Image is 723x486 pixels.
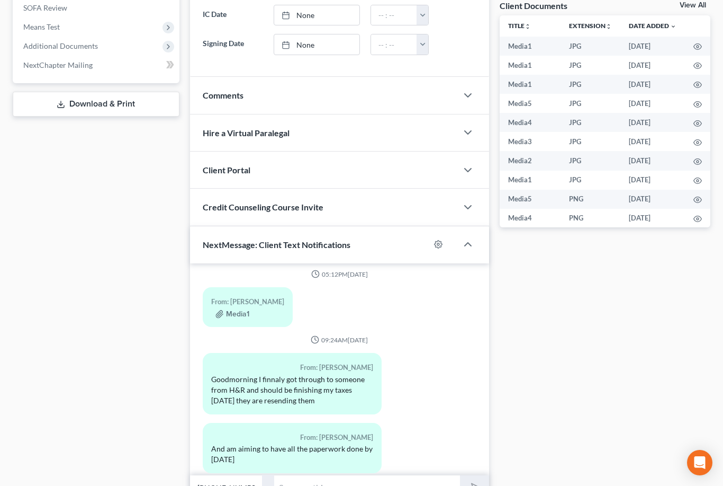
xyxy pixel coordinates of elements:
[197,34,268,55] label: Signing Date
[561,113,620,132] td: JPG
[561,37,620,56] td: JPG
[525,23,531,30] i: unfold_more
[620,132,685,151] td: [DATE]
[371,5,418,25] input: -- : --
[620,37,685,56] td: [DATE]
[605,23,612,30] i: unfold_more
[561,190,620,209] td: PNG
[569,22,612,30] a: Extensionunfold_more
[274,34,359,55] a: None
[500,37,561,56] td: Media1
[500,190,561,209] td: Media5
[500,94,561,113] td: Media5
[203,128,290,138] span: Hire a Virtual Paralegal
[620,94,685,113] td: [DATE]
[620,190,685,209] td: [DATE]
[561,151,620,170] td: JPG
[500,113,561,132] td: Media4
[500,171,561,190] td: Media1
[274,5,359,25] a: None
[500,209,561,228] td: Media4
[500,151,561,170] td: Media2
[687,450,712,475] div: Open Intercom Messenger
[500,75,561,94] td: Media1
[371,34,418,55] input: -- : --
[215,310,249,319] button: Media1
[620,171,685,190] td: [DATE]
[561,132,620,151] td: JPG
[211,431,373,444] div: From: [PERSON_NAME]
[508,22,531,30] a: Titleunfold_more
[500,132,561,151] td: Media3
[203,202,323,212] span: Credit Counseling Course Invite
[620,209,685,228] td: [DATE]
[203,240,350,250] span: NextMessage: Client Text Notifications
[211,374,373,406] div: Goodmorning I finnaly got through to someone from H&R and should be finishing my taxes [DATE] the...
[561,94,620,113] td: JPG
[561,75,620,94] td: JPG
[211,296,284,308] div: From: [PERSON_NAME]
[561,56,620,75] td: JPG
[23,60,93,69] span: NextChapter Mailing
[197,5,268,26] label: IC Date
[203,270,476,279] div: 05:12PM[DATE]
[620,151,685,170] td: [DATE]
[500,56,561,75] td: Media1
[15,56,179,75] a: NextChapter Mailing
[211,361,373,374] div: From: [PERSON_NAME]
[620,113,685,132] td: [DATE]
[620,75,685,94] td: [DATE]
[629,22,676,30] a: Date Added expand_more
[23,3,67,12] span: SOFA Review
[23,41,98,50] span: Additional Documents
[561,171,620,190] td: JPG
[561,209,620,228] td: PNG
[203,335,476,344] div: 09:24AM[DATE]
[13,92,179,117] a: Download & Print
[680,2,706,9] a: View All
[211,444,373,465] div: And am aiming to have all the paperwork done by [DATE]
[670,23,676,30] i: expand_more
[620,56,685,75] td: [DATE]
[203,90,243,100] span: Comments
[203,165,250,175] span: Client Portal
[23,22,60,31] span: Means Test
